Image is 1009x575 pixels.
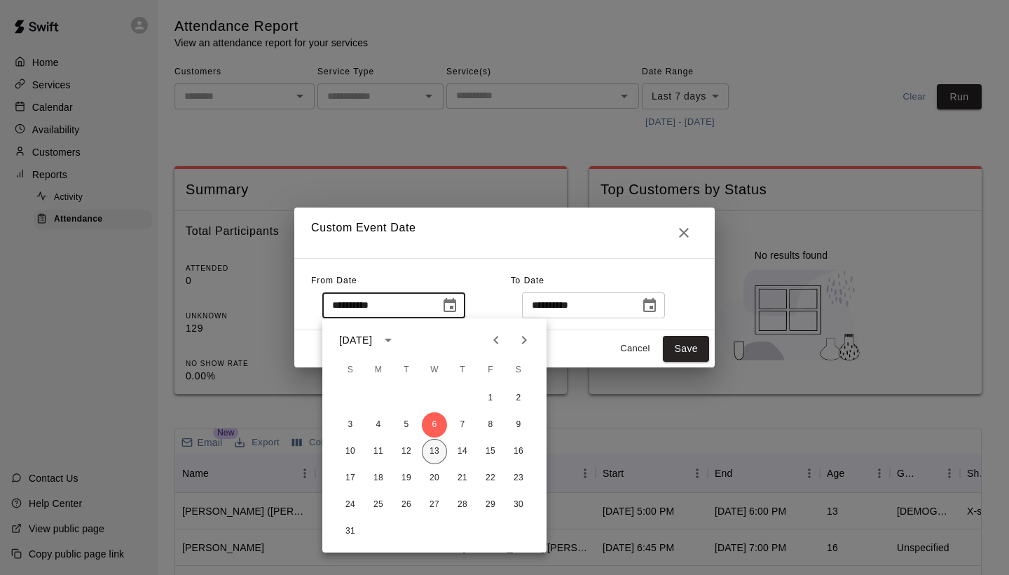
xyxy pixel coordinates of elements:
div: [DATE] [339,333,372,348]
button: 2 [506,386,531,411]
button: 11 [366,439,391,464]
button: Close [670,219,698,247]
button: 28 [450,492,475,517]
button: Choose date, selected date is Aug 6, 2025 [436,292,464,320]
button: 18 [366,466,391,491]
button: 23 [506,466,531,491]
button: 4 [366,412,391,438]
button: 12 [394,439,419,464]
button: 17 [338,466,363,491]
button: Choose date, selected date is Aug 13, 2025 [636,292,664,320]
button: 21 [450,466,475,491]
button: 27 [422,492,447,517]
button: calendar view is open, switch to year view [376,328,400,352]
span: From Date [311,276,357,285]
button: 14 [450,439,475,464]
button: Cancel [612,338,657,360]
button: 3 [338,412,363,438]
button: 24 [338,492,363,517]
button: 10 [338,439,363,464]
button: 9 [506,412,531,438]
button: 8 [478,412,503,438]
span: Friday [478,356,503,384]
button: 20 [422,466,447,491]
button: Previous month [482,326,510,354]
button: 16 [506,439,531,464]
button: 31 [338,519,363,544]
span: Saturday [506,356,531,384]
button: 1 [478,386,503,411]
button: Save [663,336,709,362]
button: 30 [506,492,531,517]
button: 25 [366,492,391,517]
button: 22 [478,466,503,491]
button: 7 [450,412,475,438]
button: Next month [510,326,538,354]
button: 5 [394,412,419,438]
button: 19 [394,466,419,491]
span: Monday [366,356,391,384]
button: 26 [394,492,419,517]
h2: Custom Event Date [294,208,715,258]
span: Thursday [450,356,475,384]
span: To Date [511,276,544,285]
button: 6 [422,412,447,438]
button: 29 [478,492,503,517]
span: Tuesday [394,356,419,384]
button: 15 [478,439,503,464]
span: Wednesday [422,356,447,384]
span: Sunday [338,356,363,384]
button: 13 [422,439,447,464]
